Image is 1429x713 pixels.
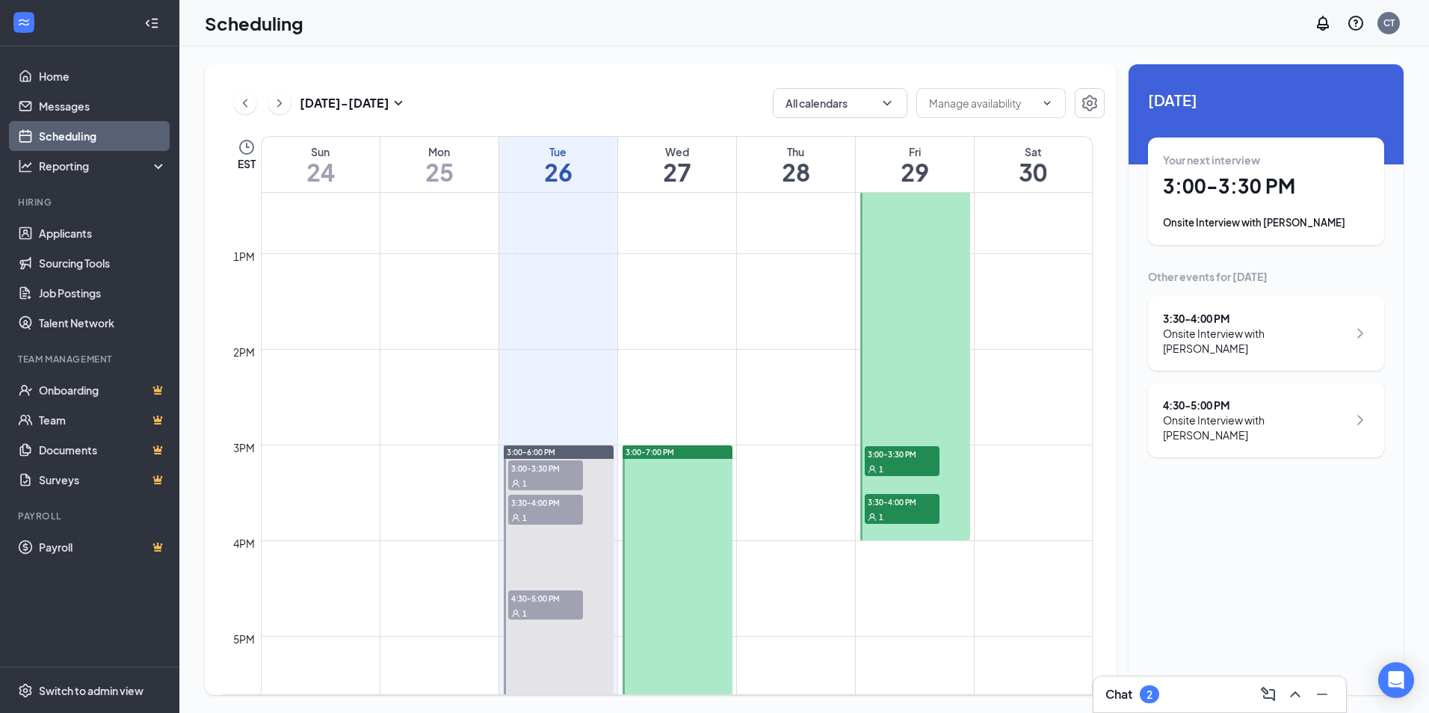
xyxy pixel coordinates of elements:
span: EST [238,156,256,171]
div: Mon [380,144,499,159]
a: August 29, 2025 [856,137,974,192]
div: 4pm [230,535,258,552]
a: Scheduling [39,121,167,151]
button: Minimize [1310,682,1334,706]
svg: Settings [1081,94,1099,112]
div: Open Intercom Messenger [1378,662,1414,698]
div: 5pm [230,631,258,647]
span: 3:00-3:30 PM [865,446,939,461]
button: ChevronRight [268,92,291,114]
a: Home [39,61,167,91]
svg: User [511,513,520,522]
a: PayrollCrown [39,532,167,562]
a: Applicants [39,218,167,248]
button: All calendarsChevronDown [773,88,907,118]
h1: 27 [618,159,736,185]
h1: 3:00 - 3:30 PM [1163,173,1369,199]
svg: Collapse [144,16,159,31]
svg: ChevronDown [880,96,895,111]
a: DocumentsCrown [39,435,167,465]
svg: Settings [18,683,33,698]
svg: Clock [238,138,256,156]
svg: Analysis [18,158,33,173]
a: Messages [39,91,167,121]
a: OnboardingCrown [39,375,167,405]
svg: ChevronUp [1286,685,1304,703]
a: Talent Network [39,308,167,338]
button: ChevronLeft [234,92,256,114]
div: Thu [737,144,855,159]
div: Onsite Interview with [PERSON_NAME] [1163,413,1348,442]
h1: 30 [975,159,1093,185]
div: Reporting [39,158,167,173]
svg: ChevronRight [1351,411,1369,429]
div: Your next interview [1163,152,1369,167]
span: [DATE] [1148,88,1384,111]
h3: Chat [1105,686,1132,703]
a: Job Postings [39,278,167,308]
span: 1 [522,478,527,489]
span: 1 [879,464,883,475]
svg: User [511,609,520,618]
div: 4:30 - 5:00 PM [1163,398,1348,413]
div: Hiring [18,196,164,209]
a: August 25, 2025 [380,137,499,192]
button: ComposeMessage [1256,682,1280,706]
svg: ChevronLeft [238,94,253,112]
svg: ChevronDown [1041,97,1053,109]
h1: Scheduling [205,10,303,36]
h3: [DATE] - [DATE] [300,95,389,111]
div: Sat [975,144,1093,159]
a: Sourcing Tools [39,248,167,278]
svg: Notifications [1314,14,1332,32]
span: 3:00-3:30 PM [508,460,583,475]
button: ChevronUp [1283,682,1307,706]
div: 1pm [230,248,258,265]
button: Settings [1075,88,1105,118]
h1: 25 [380,159,499,185]
svg: User [511,479,520,488]
div: 2 [1146,688,1152,701]
h1: 24 [262,159,380,185]
input: Manage availability [929,95,1035,111]
svg: User [868,465,877,474]
h1: 28 [737,159,855,185]
div: Onsite Interview with [PERSON_NAME] [1163,326,1348,356]
div: Sun [262,144,380,159]
div: Onsite Interview with [PERSON_NAME] [1163,215,1369,230]
svg: ChevronRight [1351,324,1369,342]
svg: ComposeMessage [1259,685,1277,703]
div: 3:30 - 4:00 PM [1163,311,1348,326]
svg: ChevronRight [272,94,287,112]
div: Tue [499,144,617,159]
span: 3:00-7:00 PM [626,447,674,457]
a: SurveysCrown [39,465,167,495]
h1: 26 [499,159,617,185]
div: Fri [856,144,974,159]
a: August 24, 2025 [262,137,380,192]
span: 1 [879,512,883,522]
div: Other events for [DATE] [1148,269,1384,284]
div: 2pm [230,344,258,360]
span: 3:30-4:00 PM [865,494,939,509]
div: Switch to admin view [39,683,143,698]
svg: SmallChevronDown [389,94,407,112]
div: Wed [618,144,736,159]
svg: QuestionInfo [1347,14,1365,32]
svg: Minimize [1313,685,1331,703]
h1: 29 [856,159,974,185]
a: TeamCrown [39,405,167,435]
div: 3pm [230,439,258,456]
span: 3:30-4:00 PM [508,495,583,510]
svg: User [868,513,877,522]
div: Payroll [18,510,164,522]
span: 3:00-6:00 PM [507,447,555,457]
a: August 27, 2025 [618,137,736,192]
svg: WorkstreamLogo [16,15,31,30]
div: CT [1383,16,1395,29]
span: 4:30-5:00 PM [508,590,583,605]
a: August 28, 2025 [737,137,855,192]
a: August 26, 2025 [499,137,617,192]
a: August 30, 2025 [975,137,1093,192]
